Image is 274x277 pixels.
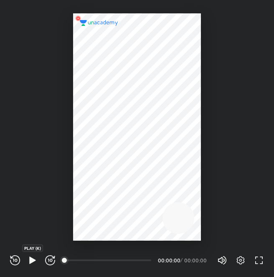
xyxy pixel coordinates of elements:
img: wMgqJGBwKWe8AAAAABJRU5ErkJggg== [73,13,83,23]
div: 00:00:00 [184,258,207,263]
img: logo.2a7e12a2.svg [80,20,118,26]
div: / [180,258,183,263]
div: 00:00:00 [158,258,179,263]
div: PLAY (K) [22,244,43,252]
